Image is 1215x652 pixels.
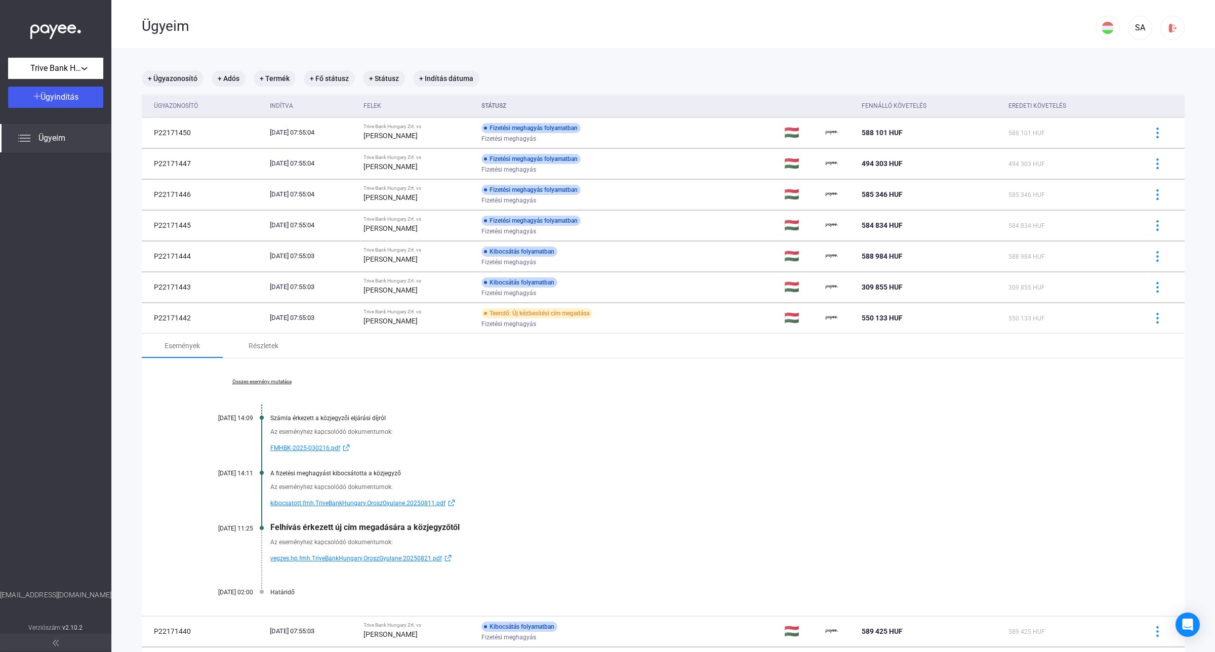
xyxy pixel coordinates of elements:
img: payee-logo [826,127,838,139]
div: [DATE] 07:55:03 [270,626,356,636]
span: vegzes.hp.fmh.TriveBankHungary.OroszGyulane.20250821.pdf [270,552,442,564]
span: 588 984 HUF [1008,253,1045,260]
th: Státusz [477,95,780,117]
div: Trive Bank Hungary Zrt. vs [363,309,473,315]
img: plus-white.svg [33,93,40,100]
td: P22171447 [142,148,266,179]
mat-chip: + Termék [254,70,296,87]
mat-chip: + Adós [212,70,246,87]
span: 550 133 HUF [1008,315,1045,322]
div: Ügyeim [142,18,1096,35]
button: Trive Bank Hungary Zrt. [8,58,103,79]
span: 309 855 HUF [1008,284,1045,291]
span: 550 133 HUF [862,314,903,322]
div: Kibocsátás folyamatban [481,247,557,257]
img: more-blue [1152,128,1163,138]
a: Összes esemény mutatása [192,379,331,385]
span: 589 425 HUF [862,627,903,635]
div: Open Intercom Messenger [1176,613,1200,637]
div: Felhívás érkezett új cím megadására a közjegyzőtől [270,522,1134,532]
div: Ügyazonosító [154,100,198,112]
div: Teendő: Új kézbesítési cím megadása [481,308,592,318]
td: 🇭🇺 [780,303,822,333]
img: white-payee-white-dot.svg [30,19,81,39]
div: Az eseményhez kapcsolódó dokumentumok: [270,427,1134,437]
mat-chip: + Ügyazonosító [142,70,204,87]
button: SA [1128,16,1152,40]
div: Felek [363,100,381,112]
div: Határidő [270,589,1134,596]
img: external-link-blue [445,499,458,507]
button: more-blue [1147,153,1168,174]
button: Ügyindítás [8,87,103,108]
div: [DATE] 14:11 [192,470,253,477]
span: 494 303 HUF [1008,160,1045,168]
span: Fizetési meghagyás [481,256,536,268]
img: payee-logo [826,312,838,324]
img: more-blue [1152,282,1163,293]
img: payee-logo [826,625,838,637]
a: vegzes.hp.fmh.TriveBankHungary.OroszGyulane.20250821.pdfexternal-link-blue [270,552,1134,564]
div: Eredeti követelés [1008,100,1134,112]
div: Fizetési meghagyás folyamatban [481,123,581,133]
strong: [PERSON_NAME] [363,286,418,294]
span: 585 346 HUF [1008,191,1045,198]
img: payee-logo [826,250,838,262]
img: more-blue [1152,189,1163,200]
div: Trive Bank Hungary Zrt. vs [363,622,473,628]
button: HU [1096,16,1120,40]
div: Számla érkezett a közjegyzői eljárási díjról [270,415,1134,422]
span: 584 834 HUF [1008,222,1045,229]
span: Fizetési meghagyás [481,287,536,299]
div: A fizetési meghagyást kibocsátotta a közjegyző [270,470,1134,477]
mat-chip: + Indítás dátuma [413,70,479,87]
div: Kibocsátás folyamatban [481,277,557,288]
mat-chip: + Fő státusz [304,70,355,87]
div: Trive Bank Hungary Zrt. vs [363,278,473,284]
td: 🇭🇺 [780,616,822,646]
td: P22171442 [142,303,266,333]
span: 588 101 HUF [862,129,903,137]
img: arrow-double-left-grey.svg [53,640,59,646]
button: more-blue [1147,246,1168,267]
span: FMHBK-2025-030216.pdf [270,442,340,454]
img: logout-red [1167,23,1178,33]
span: Fizetési meghagyás [481,225,536,237]
span: 309 855 HUF [862,283,903,291]
a: kibocsatott.fmh.TriveBankHungary.OroszGyulane.20250811.pdfexternal-link-blue [270,497,1134,509]
div: Részletek [249,340,278,352]
strong: [PERSON_NAME] [363,162,418,171]
div: [DATE] 07:55:03 [270,282,356,292]
td: 🇭🇺 [780,148,822,179]
img: more-blue [1152,626,1163,637]
div: Fizetési meghagyás folyamatban [481,185,581,195]
span: 588 984 HUF [862,252,903,260]
span: kibocsatott.fmh.TriveBankHungary.OroszGyulane.20250811.pdf [270,497,445,509]
button: more-blue [1147,276,1168,298]
td: 🇭🇺 [780,272,822,302]
strong: [PERSON_NAME] [363,193,418,201]
span: 589 425 HUF [1008,628,1045,635]
span: 494 303 HUF [862,159,903,168]
div: Ügyazonosító [154,100,262,112]
strong: [PERSON_NAME] [363,255,418,263]
td: P22171445 [142,210,266,240]
div: Fennálló követelés [862,100,1000,112]
img: list.svg [18,132,30,144]
div: Az eseményhez kapcsolódó dokumentumok: [270,482,1134,492]
img: external-link-blue [340,444,352,452]
strong: [PERSON_NAME] [363,317,418,325]
a: FMHBK-2025-030216.pdfexternal-link-blue [270,442,1134,454]
span: 585 346 HUF [862,190,903,198]
div: [DATE] 14:09 [192,415,253,422]
td: 🇭🇺 [780,241,822,271]
td: 🇭🇺 [780,210,822,240]
img: more-blue [1152,158,1163,169]
strong: [PERSON_NAME] [363,224,418,232]
td: 🇭🇺 [780,179,822,210]
button: more-blue [1147,122,1168,143]
div: [DATE] 07:55:04 [270,128,356,138]
div: Fizetési meghagyás folyamatban [481,154,581,164]
div: Eredeti követelés [1008,100,1066,112]
strong: [PERSON_NAME] [363,132,418,140]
